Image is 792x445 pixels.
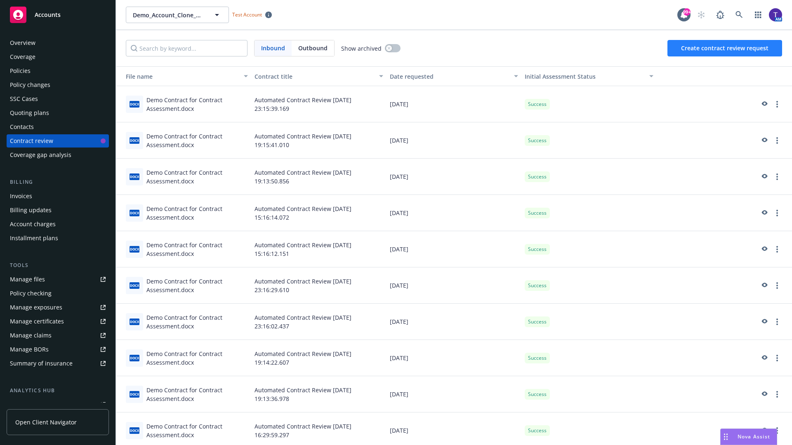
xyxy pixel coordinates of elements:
[251,86,387,122] div: Automated Contract Review [DATE] 23:15:39.169
[7,287,109,300] a: Policy checking
[772,136,782,145] a: more
[251,66,387,86] button: Contract title
[10,190,32,203] div: Invoices
[528,137,547,144] span: Success
[772,353,782,363] a: more
[525,73,596,80] span: Initial Assessment Status
[759,136,769,145] a: preview
[7,148,109,162] a: Coverage gap analysis
[146,132,248,149] div: Demo Contract for Contract Assessment.docx
[146,168,248,185] div: Demo Contract for Contract Assessment.docx
[7,261,109,269] div: Tools
[759,244,769,254] a: preview
[10,134,53,148] div: Contract review
[7,3,109,26] a: Accounts
[10,232,58,245] div: Installment plans
[7,315,109,328] a: Manage certificates
[772,208,782,218] a: more
[130,391,139,397] span: docx
[146,277,248,294] div: Demo Contract for Contract Assessment.docx
[251,376,387,412] div: Automated Contract Review [DATE] 19:13:36.978
[7,218,109,231] a: Account charges
[721,429,731,445] div: Drag to move
[255,40,292,56] span: Inbound
[772,172,782,182] a: more
[251,304,387,340] div: Automated Contract Review [DATE] 23:16:02.437
[7,78,109,91] a: Policy changes
[7,357,109,370] a: Summary of insurance
[130,137,139,143] span: docx
[759,353,769,363] a: preview
[7,398,109,411] a: Loss summary generator
[7,204,109,217] a: Billing updates
[255,72,374,81] div: Contract title
[528,318,547,326] span: Success
[10,343,49,356] div: Manage BORs
[387,376,522,412] div: [DATE]
[7,232,109,245] a: Installment plans
[126,40,247,56] input: Search by keyword...
[693,7,709,23] a: Start snowing
[772,317,782,327] a: more
[7,178,109,186] div: Billing
[10,301,62,314] div: Manage exposures
[772,281,782,290] a: more
[10,218,56,231] div: Account charges
[738,433,770,440] span: Nova Assist
[251,195,387,231] div: Automated Contract Review [DATE] 15:16:14.072
[10,398,78,411] div: Loss summary generator
[769,8,782,21] img: photo
[528,282,547,289] span: Success
[390,72,509,81] div: Date requested
[772,244,782,254] a: more
[119,72,239,81] div: File name
[10,50,35,63] div: Coverage
[119,72,239,81] div: Toggle SortBy
[387,66,522,86] button: Date requested
[387,340,522,376] div: [DATE]
[10,36,35,49] div: Overview
[7,386,109,395] div: Analytics hub
[292,40,334,56] span: Outbound
[261,44,285,52] span: Inbound
[10,64,31,77] div: Policies
[7,36,109,49] a: Overview
[759,317,769,327] a: preview
[528,391,547,398] span: Success
[7,301,109,314] a: Manage exposures
[10,357,73,370] div: Summary of insurance
[10,273,45,286] div: Manage files
[35,12,61,18] span: Accounts
[7,190,109,203] a: Invoices
[528,354,547,362] span: Success
[126,7,229,23] button: Demo_Account_Clone_QA_CR_Tests_Demo
[7,64,109,77] a: Policies
[7,106,109,119] a: Quoting plans
[528,246,547,253] span: Success
[7,50,109,63] a: Coverage
[146,241,248,258] div: Demo Contract for Contract Assessment.docx
[10,329,52,342] div: Manage claims
[251,122,387,159] div: Automated Contract Review [DATE] 19:15:41.010
[15,418,77,426] span: Open Client Navigator
[130,282,139,288] span: docx
[7,134,109,148] a: Contract review
[528,101,547,108] span: Success
[251,159,387,195] div: Automated Contract Review [DATE] 19:13:50.856
[251,231,387,267] div: Automated Contract Review [DATE] 15:16:12.151
[232,11,262,18] span: Test Account
[387,122,522,159] div: [DATE]
[387,231,522,267] div: [DATE]
[10,92,38,105] div: SSC Cases
[251,267,387,304] div: Automated Contract Review [DATE] 23:16:29.610
[7,92,109,105] a: SSC Cases
[130,246,139,252] span: docx
[146,96,248,113] div: Demo Contract for Contract Assessment.docx
[759,172,769,182] a: preview
[146,313,248,330] div: Demo Contract for Contract Assessment.docx
[10,315,64,328] div: Manage certificates
[130,427,139,433] span: docx
[683,8,691,16] div: 99+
